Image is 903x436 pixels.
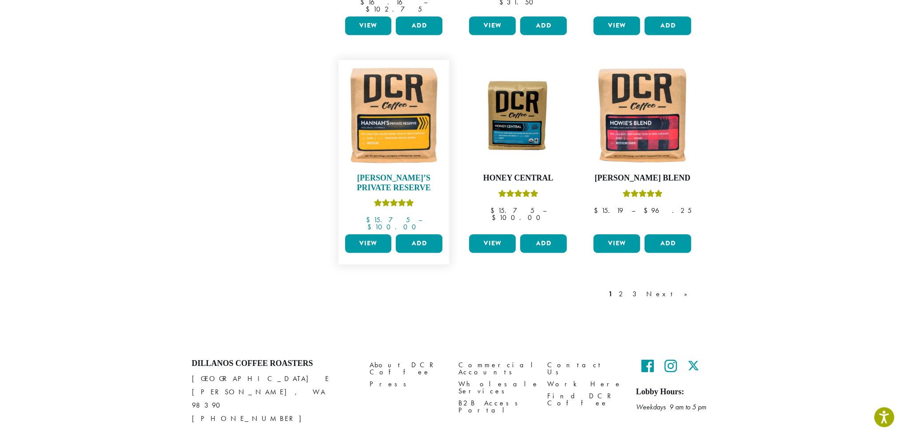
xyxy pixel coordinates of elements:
[366,4,422,14] bdi: 102.75
[467,77,569,153] img: Honey-Central-stock-image-fix-1200-x-900.png
[636,387,712,397] h5: Lobby Hours:
[547,359,623,378] a: Contact Us
[591,64,693,166] img: Howies-Blend-12oz-300x300.jpg
[547,378,623,390] a: Work Here
[345,16,392,35] a: View
[192,372,356,425] p: [GEOGRAPHIC_DATA] E [PERSON_NAME], WA 98390 [PHONE_NUMBER]
[492,213,499,222] span: $
[593,206,601,215] span: $
[644,16,691,35] button: Add
[631,289,642,299] a: 3
[617,289,628,299] a: 2
[345,234,392,253] a: View
[418,215,422,224] span: –
[520,16,567,35] button: Add
[343,64,445,231] a: [PERSON_NAME]’s Private ReserveRated 5.00 out of 5
[370,378,445,390] a: Press
[644,234,691,253] button: Add
[622,189,662,202] div: Rated 4.67 out of 5
[593,206,623,215] bdi: 15.19
[607,289,614,299] a: 1
[593,16,640,35] a: View
[370,359,445,378] a: About DCR Coffee
[467,64,569,231] a: Honey CentralRated 5.00 out of 5
[490,206,534,215] bdi: 15.75
[591,173,693,183] h4: [PERSON_NAME] Blend
[636,402,706,412] em: Weekdays 9 am to 5 pm
[644,289,696,299] a: Next »
[396,234,442,253] button: Add
[367,222,420,232] bdi: 100.00
[458,397,534,416] a: B2B Access Portal
[343,173,445,192] h4: [PERSON_NAME]’s Private Reserve
[458,359,534,378] a: Commercial Accounts
[547,390,623,409] a: Find DCR Coffee
[342,64,445,166] img: Hannahs-Private-Reserve-12oz-300x300.jpg
[631,206,635,215] span: –
[396,16,442,35] button: Add
[593,234,640,253] a: View
[591,64,693,231] a: [PERSON_NAME] BlendRated 4.67 out of 5
[366,215,410,224] bdi: 15.75
[366,4,373,14] span: $
[542,206,546,215] span: –
[366,215,373,224] span: $
[192,359,356,369] h4: Dillanos Coffee Roasters
[467,173,569,183] h4: Honey Central
[469,16,516,35] a: View
[490,206,497,215] span: $
[492,213,545,222] bdi: 100.00
[458,378,534,397] a: Wholesale Services
[469,234,516,253] a: View
[498,189,538,202] div: Rated 5.00 out of 5
[367,222,375,232] span: $
[643,206,691,215] bdi: 96.25
[643,206,651,215] span: $
[374,198,414,211] div: Rated 5.00 out of 5
[520,234,567,253] button: Add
